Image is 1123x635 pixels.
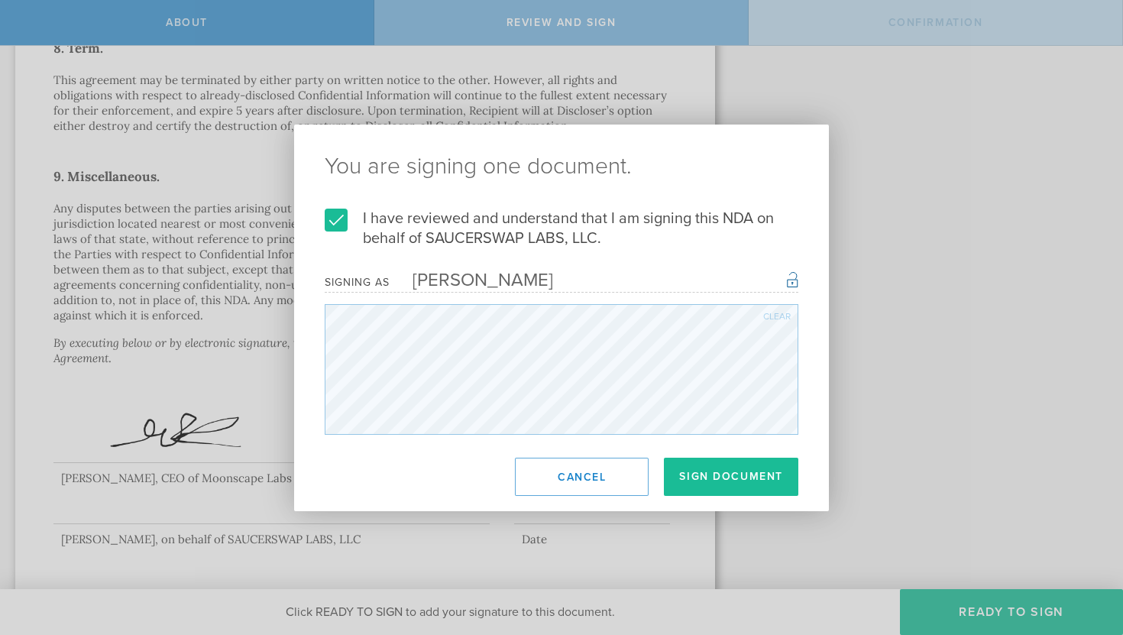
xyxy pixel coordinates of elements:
button: Sign Document [664,458,798,496]
ng-pluralize: You are signing one document. [325,155,798,178]
div: [PERSON_NAME] [390,269,553,291]
div: Signing as [325,276,390,289]
button: Cancel [515,458,649,496]
label: I have reviewed and understand that I am signing this NDA on behalf of SAUCERSWAP LABS, LLC. [325,209,798,248]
